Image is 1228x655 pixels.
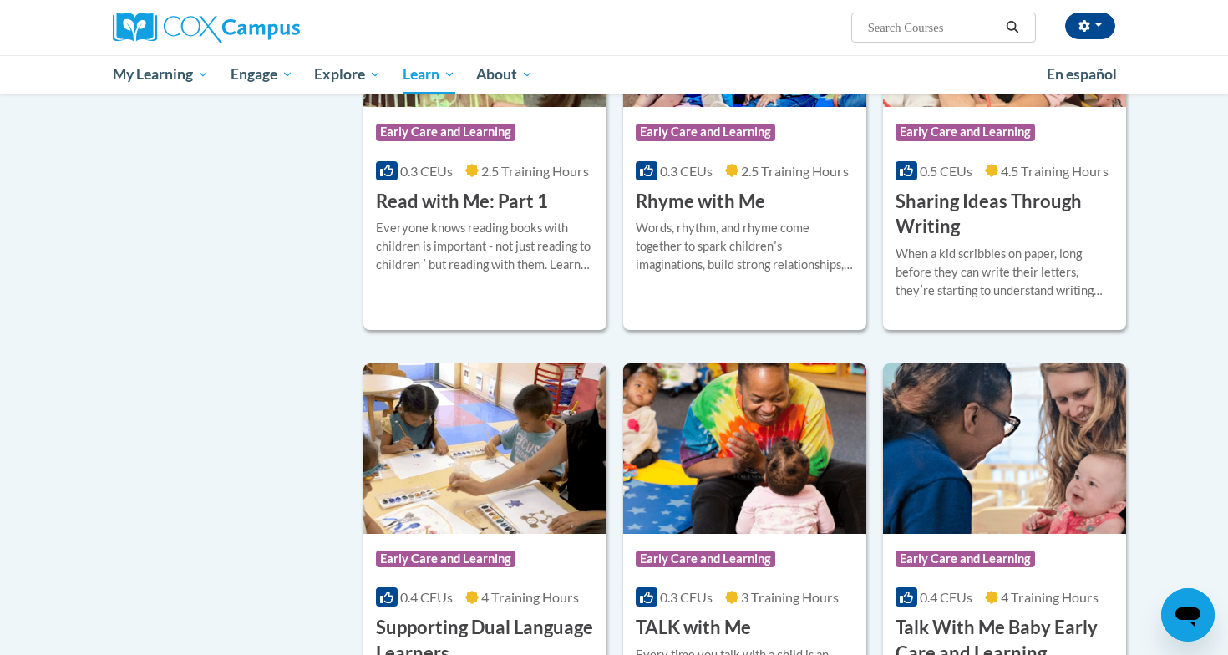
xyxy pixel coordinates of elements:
h3: Read with Me: Part 1 [376,189,548,215]
img: Course Logo [883,363,1126,534]
button: Search [1000,18,1025,38]
img: Course Logo [363,363,606,534]
span: Early Care and Learning [896,551,1035,567]
input: Search Courses [866,18,1000,38]
span: 2.5 Training Hours [741,163,849,179]
button: Account Settings [1065,13,1115,39]
a: En español [1036,57,1128,92]
span: 4 Training Hours [481,589,579,605]
span: 0.4 CEUs [400,589,453,605]
span: 3 Training Hours [741,589,839,605]
span: Early Care and Learning [376,124,515,140]
span: Learn [403,64,455,84]
a: Learn [392,55,466,94]
div: When a kid scribbles on paper, long before they can write their letters, theyʹre starting to unde... [896,245,1114,300]
span: Early Care and Learning [636,124,775,140]
h3: Sharing Ideas Through Writing [896,189,1114,241]
span: 4.5 Training Hours [1001,163,1109,179]
span: 2.5 Training Hours [481,163,589,179]
span: 0.5 CEUs [920,163,972,179]
span: Early Care and Learning [896,124,1035,140]
a: About [466,55,545,94]
span: Engage [231,64,293,84]
span: My Learning [113,64,209,84]
div: Everyone knows reading books with children is important - not just reading to children ʹ but read... [376,219,594,274]
span: 0.3 CEUs [660,589,713,605]
a: My Learning [102,55,220,94]
h3: Rhyme with Me [636,189,765,215]
div: Main menu [88,55,1140,94]
span: Early Care and Learning [636,551,775,567]
span: 0.3 CEUs [400,163,453,179]
a: Engage [220,55,304,94]
span: 0.4 CEUs [920,589,972,605]
span: Early Care and Learning [376,551,515,567]
span: About [476,64,533,84]
div: Words, rhythm, and rhyme come together to spark childrenʹs imaginations, build strong relationshi... [636,219,854,274]
span: En español [1047,65,1117,83]
h3: TALK with Me [636,615,751,641]
img: Cox Campus [113,13,300,43]
span: 0.3 CEUs [660,163,713,179]
img: Course Logo [623,363,866,534]
iframe: Button to launch messaging window [1161,588,1215,642]
span: 4 Training Hours [1001,589,1099,605]
a: Cox Campus [113,13,430,43]
span: Explore [314,64,381,84]
a: Explore [303,55,392,94]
